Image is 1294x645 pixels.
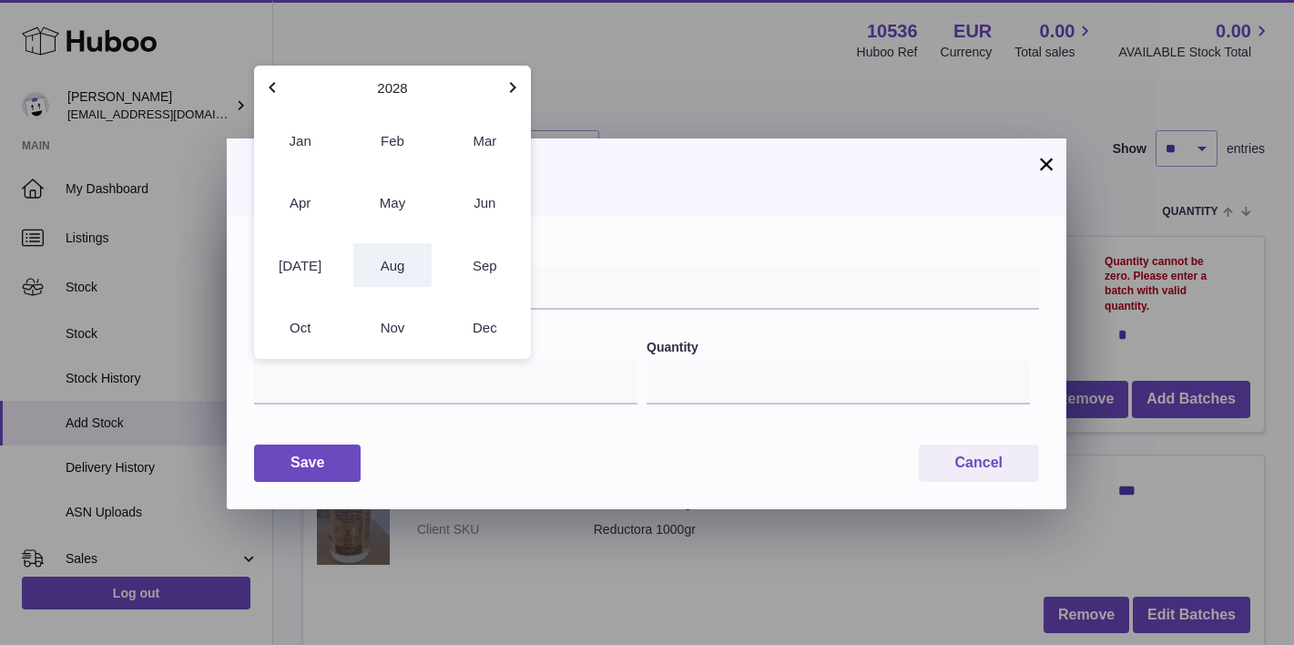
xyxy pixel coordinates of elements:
button: Feb [353,118,431,162]
label: Quantity [647,339,1030,356]
button: Save [254,445,361,482]
button: Jan [261,118,339,162]
button: [DATE] [261,243,339,287]
button: Aug [353,243,431,287]
button: Apr [261,181,339,225]
button: Nov [353,306,431,350]
button: Jun [446,181,524,225]
label: Batch Reference [254,244,1039,261]
h3: Add [254,157,1039,186]
button: Dec [446,306,524,350]
button: Mar [446,118,524,162]
button: Sep [446,243,524,287]
button: 2028 [377,81,407,95]
button: Cancel [919,445,1039,482]
button: Oct [261,306,339,350]
button: May [353,181,431,225]
button: × [1035,153,1057,175]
